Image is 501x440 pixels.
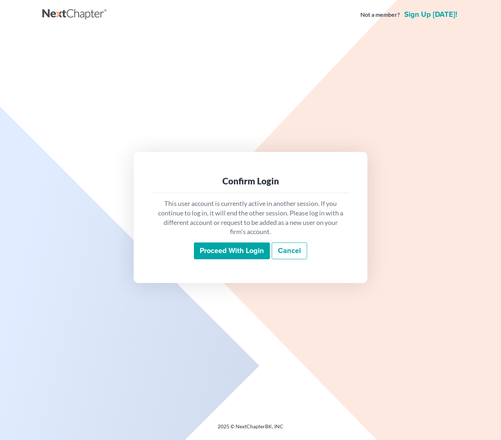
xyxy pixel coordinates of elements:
a: Cancel [272,242,307,259]
a: Sign up [DATE]! [403,11,459,18]
div: Confirm Login [157,175,344,187]
input: Proceed with login [194,242,270,259]
strong: Not a member? [360,11,400,19]
p: This user account is currently active in another session. If you continue to log in, it will end ... [157,199,344,237]
div: 2025 © NextChapterBK, INC [42,423,459,436]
